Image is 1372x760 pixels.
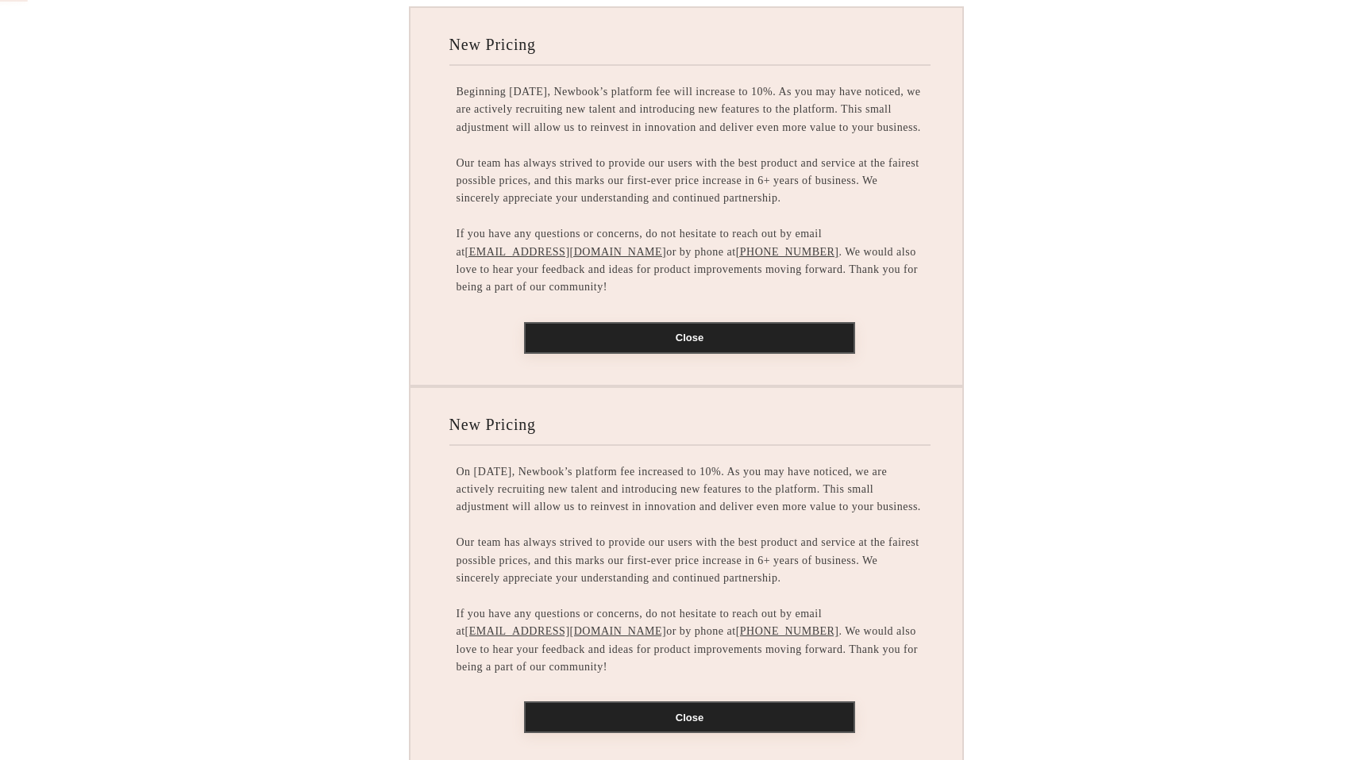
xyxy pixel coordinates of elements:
p: On [DATE], Newbook’s platform fee increased to 10%. As you may have noticed, we are actively recr... [457,463,923,516]
button: Close [524,701,855,733]
u: [PHONE_NUMBER] [736,246,839,258]
u: [EMAIL_ADDRESS][DOMAIN_NAME] [465,246,667,258]
p: If you have any questions or concerns, do not hesitate to reach out by email at or by phone at . ... [457,225,923,297]
p: Our team has always strived to provide our users with the best product and service at the fairest... [457,155,923,208]
p: If you have any questions or concerns, do not hesitate to reach out by email at or by phone at . ... [457,605,923,677]
div: New Pricing [449,34,536,56]
div: New Pricing [449,414,536,436]
u: [PHONE_NUMBER] [736,625,839,637]
u: [EMAIL_ADDRESS][DOMAIN_NAME] [465,625,667,637]
p: Our team has always strived to provide our users with the best product and service at the fairest... [457,534,923,587]
p: Beginning [DATE], Newbook’s platform fee will increase to 10%. As you may have noticed, we are ac... [457,83,923,136]
button: Close [524,322,855,354]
